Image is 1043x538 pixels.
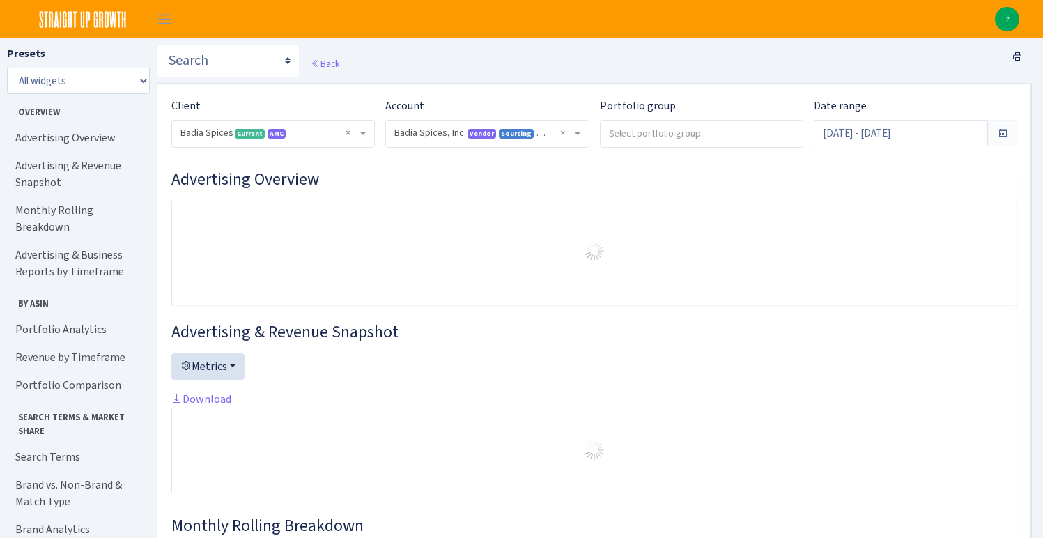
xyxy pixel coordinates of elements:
span: By ASIN [8,291,146,310]
label: Date range [814,98,867,114]
a: Back [311,57,339,70]
span: Search Terms & Market Share [8,405,146,437]
span: Badia Spices, Inc. <span class="badge badge-primary">Vendor</span><span class="badge badge-info">... [394,126,572,140]
a: Portfolio Analytics [7,316,146,344]
img: Preloader [583,240,605,262]
span: Amazon Marketing Cloud [268,129,286,139]
span: Badia Spices, Inc. <span class="badge badge-primary">Vendor</span><span class="badge badge-info">... [386,121,589,147]
label: Portfolio group [600,98,676,114]
a: Portfolio Comparison [7,371,146,399]
img: zachary.voniderstein [995,7,1019,31]
a: Download [171,392,231,406]
a: Advertising & Business Reports by Timeframe [7,241,146,286]
span: Badia Spices <span class="badge badge-success">Current</span><span class="badge badge-primary" da... [180,126,357,140]
a: Advertising Overview [7,124,146,152]
label: Client [171,98,201,114]
label: Presets [7,45,45,62]
button: Toggle navigation [147,8,182,31]
span: Remove all items [346,126,350,140]
span: Sourcing [499,129,534,139]
a: Revenue by Timeframe [7,344,146,371]
span: Overview [8,100,146,118]
button: Metrics [171,353,245,380]
span: Badia Spices <span class="badge badge-success">Current</span><span class="badge badge-primary" da... [172,121,374,147]
input: Select portfolio group... [601,121,803,146]
span: Remove all items [560,126,565,140]
a: Brand vs. Non-Brand & Match Type [7,471,146,516]
a: Monthly Rolling Breakdown [7,197,146,241]
h3: Widget #1 [171,169,1017,190]
h3: Widget #2 [171,322,1017,342]
a: Search Terms [7,443,146,471]
span: Vendor [468,129,496,139]
h3: Widget #38 [171,516,1017,536]
span: Current [235,129,265,139]
a: Advertising & Revenue Snapshot [7,152,146,197]
a: z [995,7,1019,31]
img: Preloader [583,439,605,461]
label: Account [385,98,424,114]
